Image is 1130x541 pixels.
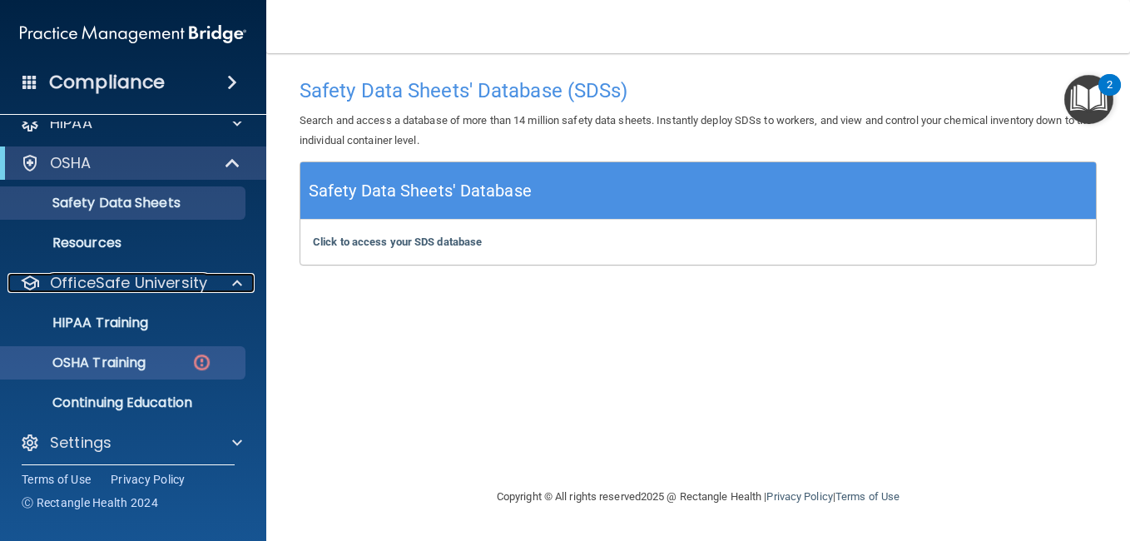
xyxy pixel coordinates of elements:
div: 2 [1107,85,1113,107]
p: HIPAA [50,113,92,133]
p: Safety Data Sheets [11,195,238,211]
p: Search and access a database of more than 14 million safety data sheets. Instantly deploy SDSs to... [300,111,1097,151]
img: PMB logo [20,17,246,51]
a: Privacy Policy [766,490,832,503]
img: danger-circle.6113f641.png [191,352,212,373]
p: Continuing Education [11,395,238,411]
span: Ⓒ Rectangle Health 2024 [22,494,158,511]
a: HIPAA [20,113,242,133]
div: Copyright © All rights reserved 2025 @ Rectangle Health | | [394,470,1002,524]
a: Terms of Use [22,471,91,488]
a: Settings [20,433,242,453]
p: Settings [50,433,112,453]
button: Open Resource Center, 2 new notifications [1064,75,1113,124]
h4: Compliance [49,71,165,94]
p: HIPAA Training [11,315,148,331]
a: Privacy Policy [111,471,186,488]
a: Click to access your SDS database [313,236,482,248]
p: OfficeSafe University [50,273,207,293]
a: OSHA [20,153,241,173]
p: Resources [11,235,238,251]
p: OSHA Training [11,355,146,371]
h4: Safety Data Sheets' Database (SDSs) [300,80,1097,102]
p: OSHA [50,153,92,173]
a: OfficeSafe University [20,273,242,293]
a: Terms of Use [835,490,900,503]
h5: Safety Data Sheets' Database [309,176,532,206]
